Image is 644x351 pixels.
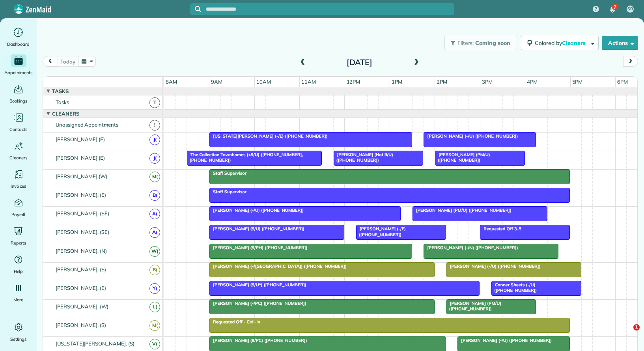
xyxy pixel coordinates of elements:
[195,6,201,12] svg: Focus search
[11,239,26,247] span: Reports
[11,182,26,190] span: Invoices
[3,83,34,105] a: Bookings
[633,324,640,330] span: 1
[390,78,404,85] span: 1pm
[614,4,616,10] span: 7
[11,211,26,218] span: Payroll
[3,253,34,275] a: Help
[521,36,599,50] button: Colored byCleaners
[190,6,201,12] button: Focus search
[9,125,27,133] span: Contacts
[480,226,522,232] span: Requested Off 3-5
[54,322,108,328] span: [PERSON_NAME]. (S)
[209,226,305,232] span: [PERSON_NAME] (9/U) ([PHONE_NUMBER])
[457,338,552,343] span: [PERSON_NAME] (-/U) ([PHONE_NUMBER])
[209,207,304,213] span: [PERSON_NAME] (-/U) ([PHONE_NUMBER])
[149,246,160,257] span: W(
[604,1,621,18] div: 7 unread notifications
[54,285,108,291] span: [PERSON_NAME]. (E)
[149,265,160,275] span: B(
[50,110,81,117] span: Cleaners
[617,324,636,343] iframe: Intercom live chat
[54,248,108,254] span: [PERSON_NAME]. (N)
[13,296,23,304] span: More
[149,120,160,131] span: !
[525,78,539,85] span: 4pm
[209,282,307,288] span: [PERSON_NAME] (9/U*) ([PHONE_NUMBER])
[9,154,27,162] span: Cleaners
[54,229,111,235] span: [PERSON_NAME]. (SE)
[149,227,160,238] span: A(
[149,97,160,108] span: T
[423,245,518,250] span: [PERSON_NAME] (-/N) ([PHONE_NUMBER])
[435,152,490,163] span: [PERSON_NAME] (PM/U) ([PHONE_NUMBER])
[14,267,23,275] span: Help
[9,97,28,105] span: Bookings
[149,320,160,331] span: M(
[54,173,109,179] span: [PERSON_NAME] (W)
[300,78,317,85] span: 11am
[149,209,160,219] span: A(
[54,155,106,161] span: [PERSON_NAME] (E)
[54,136,106,142] span: [PERSON_NAME] (E)
[54,210,111,217] span: [PERSON_NAME]. (SE)
[149,190,160,201] span: B(
[446,263,541,269] span: [PERSON_NAME] (-/U) ([PHONE_NUMBER])
[255,78,273,85] span: 10am
[3,168,34,190] a: Invoices
[491,282,537,293] span: Conner Sheets (-/U) ([PHONE_NUMBER])
[209,189,247,194] span: Staff Supervisor
[10,335,27,343] span: Settings
[149,339,160,349] span: V(
[209,133,328,139] span: [US_STATE][PERSON_NAME] (-/E) ([PHONE_NUMBER])
[54,266,108,273] span: [PERSON_NAME]. (S)
[535,39,588,47] span: Colored by
[54,303,110,310] span: [PERSON_NAME]. (W)
[412,207,512,213] span: [PERSON_NAME] (PM/U) ([PHONE_NUMBER])
[616,78,629,85] span: 6pm
[7,40,30,48] span: Dashboard
[457,39,474,47] span: Filters:
[209,170,247,176] span: Staff Supervisor
[3,225,34,247] a: Reports
[209,78,224,85] span: 9am
[602,36,638,50] button: Actions
[475,39,511,47] span: Coming soon
[209,263,347,269] span: [PERSON_NAME] (-/[GEOGRAPHIC_DATA]) ([PHONE_NUMBER])
[480,78,494,85] span: 3pm
[54,340,136,347] span: [US_STATE][PERSON_NAME]. (S)
[3,54,34,77] a: Appointments
[3,196,34,218] a: Payroll
[571,78,584,85] span: 5pm
[43,56,58,67] button: prev
[562,39,587,47] span: Cleaners
[209,319,261,325] span: Requested Off - Call-In
[57,56,78,67] button: today
[54,99,71,105] span: Tasks
[54,121,120,128] span: Unassigned Appointments
[54,192,108,198] span: [PERSON_NAME]. (E)
[50,88,70,94] span: Tasks
[623,56,638,67] button: next
[149,283,160,294] span: Y(
[164,78,179,85] span: 8am
[4,69,33,77] span: Appointments
[333,152,393,163] span: [PERSON_NAME] (Not 9/U) ([PHONE_NUMBER])
[446,301,502,312] span: [PERSON_NAME] (PM/U) ([PHONE_NUMBER])
[423,133,518,139] span: [PERSON_NAME] (-/U) ([PHONE_NUMBER])
[209,338,308,343] span: [PERSON_NAME] (9/PC) ([PHONE_NUMBER])
[435,78,449,85] span: 2pm
[187,152,303,163] span: The Collection Townhomes (<9/U) ([PHONE_NUMBER], [PHONE_NUMBER])
[3,111,34,133] a: Contacts
[345,78,362,85] span: 12pm
[209,301,307,306] span: [PERSON_NAME] (-/PC) ([PHONE_NUMBER])
[3,26,34,48] a: Dashboard
[356,226,406,237] span: [PERSON_NAME] (-/E) ([PHONE_NUMBER])
[149,153,160,164] span: J(
[627,6,633,12] span: SR
[3,321,34,343] a: Settings
[209,245,308,250] span: [PERSON_NAME] (9/PH) ([PHONE_NUMBER])
[149,134,160,145] span: J(
[310,58,409,67] h2: [DATE]
[3,140,34,162] a: Cleaners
